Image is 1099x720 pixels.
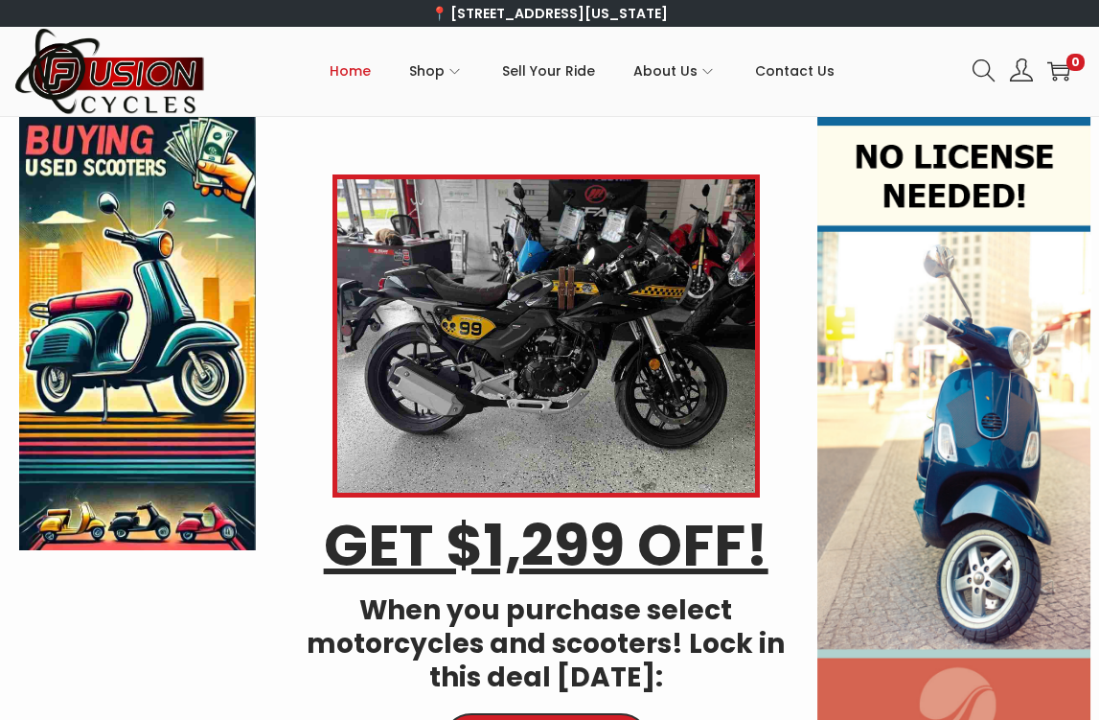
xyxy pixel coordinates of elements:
nav: Primary navigation [206,28,958,114]
span: About Us [633,47,698,95]
span: Home [330,47,371,95]
a: Contact Us [755,28,835,114]
img: Woostify retina logo [14,27,206,116]
span: Shop [409,47,445,95]
a: 0 [1047,59,1070,82]
a: Sell Your Ride [502,28,595,114]
a: Shop [409,28,464,114]
a: 📍 [STREET_ADDRESS][US_STATE] [431,4,668,23]
u: GET $1,299 OFF! [324,505,768,586]
a: About Us [633,28,717,114]
a: Home [330,28,371,114]
span: Contact Us [755,47,835,95]
h4: When you purchase select motorcycles and scooters! Lock in this deal [DATE]: [285,593,808,694]
span: Sell Your Ride [502,47,595,95]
